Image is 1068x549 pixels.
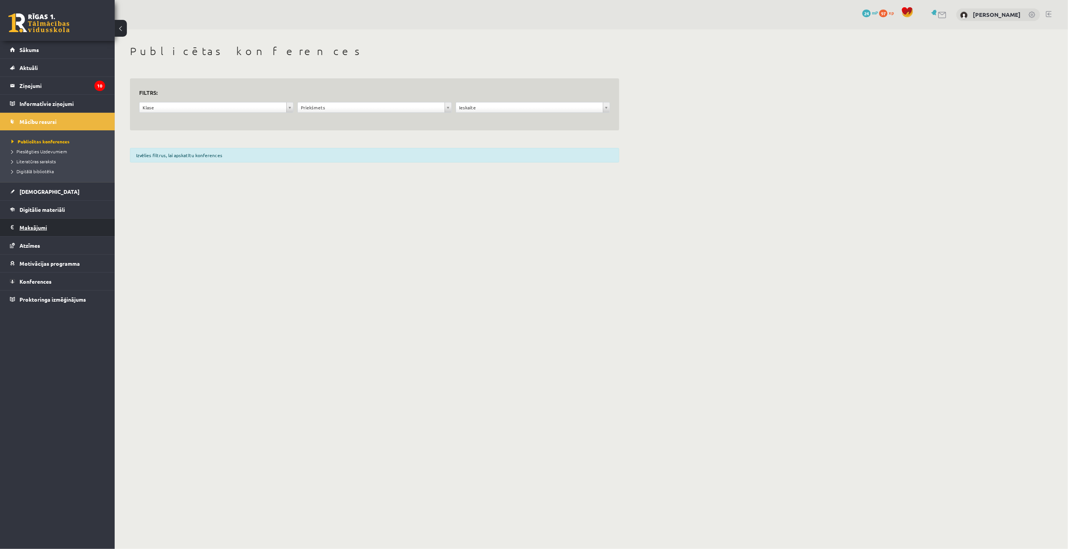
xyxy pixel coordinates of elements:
[11,168,54,174] span: Digitālā bibliotēka
[19,206,65,213] span: Digitālie materiāli
[10,273,105,290] a: Konferences
[973,11,1021,18] a: [PERSON_NAME]
[19,242,40,249] span: Atzīmes
[19,296,86,303] span: Proktoringa izmēģinājums
[130,148,619,162] div: Izvēlies filtrus, lai apskatītu konferences
[130,45,619,58] h1: Publicētas konferences
[19,260,80,267] span: Motivācijas programma
[11,158,56,164] span: Literatūras saraksts
[19,118,57,125] span: Mācību resursi
[301,102,441,112] span: Priekšmets
[19,46,39,53] span: Sākums
[879,10,898,16] a: 97 xp
[11,158,107,165] a: Literatūras saraksts
[10,113,105,130] a: Mācību resursi
[862,10,871,17] span: 24
[10,41,105,58] a: Sākums
[872,10,878,16] span: mP
[19,64,38,71] span: Aktuāli
[11,138,107,145] a: Publicētas konferences
[862,10,878,16] a: 24 mP
[143,102,283,112] span: Klase
[11,148,67,154] span: Pieslēgties Uzdevumiem
[19,278,52,285] span: Konferences
[459,102,600,112] span: Ieskaite
[879,10,888,17] span: 97
[11,148,107,155] a: Pieslēgties Uzdevumiem
[10,255,105,272] a: Motivācijas programma
[140,102,293,112] a: Klase
[19,219,105,236] legend: Maksājumi
[19,77,105,94] legend: Ziņojumi
[10,201,105,218] a: Digitālie materiāli
[139,88,601,98] h3: Filtrs:
[11,138,70,145] span: Publicētas konferences
[19,95,105,112] legend: Informatīvie ziņojumi
[889,10,894,16] span: xp
[10,183,105,200] a: [DEMOGRAPHIC_DATA]
[10,59,105,76] a: Aktuāli
[94,81,105,91] i: 10
[10,95,105,112] a: Informatīvie ziņojumi
[8,13,70,32] a: Rīgas 1. Tālmācības vidusskola
[456,102,610,112] a: Ieskaite
[10,237,105,254] a: Atzīmes
[10,77,105,94] a: Ziņojumi10
[960,11,968,19] img: Maksims Baltais
[10,219,105,236] a: Maksājumi
[10,291,105,308] a: Proktoringa izmēģinājums
[19,188,80,195] span: [DEMOGRAPHIC_DATA]
[11,168,107,175] a: Digitālā bibliotēka
[298,102,451,112] a: Priekšmets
